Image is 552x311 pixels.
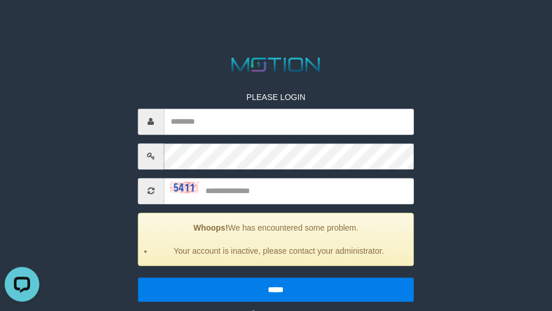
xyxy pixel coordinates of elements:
[5,5,39,39] button: Open LiveChat chat widget
[170,182,198,194] img: captcha
[138,91,414,103] p: PLEASE LOGIN
[138,213,414,266] div: We has encountered some problem.
[153,245,404,257] li: Your account is inactive, please contact your administrator.
[193,223,228,232] strong: Whoops!
[228,55,325,74] img: MOTION_logo.png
